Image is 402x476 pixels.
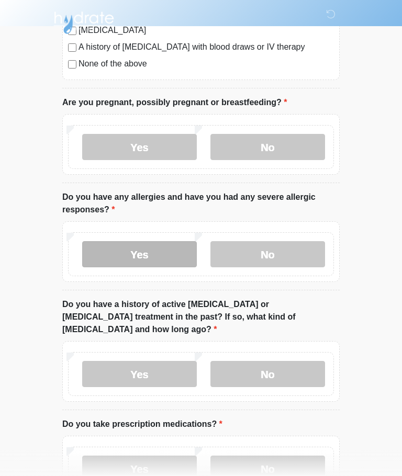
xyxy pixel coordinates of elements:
label: Are you pregnant, possibly pregnant or breastfeeding? [62,96,287,109]
label: None of the above [79,58,334,70]
label: Yes [82,241,197,267]
label: Yes [82,361,197,387]
label: No [210,134,325,160]
label: Do you take prescription medications? [62,418,222,430]
label: No [210,361,325,387]
label: Do you have a history of active [MEDICAL_DATA] or [MEDICAL_DATA] treatment in the past? If so, wh... [62,298,340,336]
label: A history of [MEDICAL_DATA] with blood draws or IV therapy [79,41,334,53]
img: Hydrate IV Bar - Arcadia Logo [52,8,116,35]
input: A history of [MEDICAL_DATA] with blood draws or IV therapy [68,43,76,52]
label: Do you have any allergies and have you had any severe allergic responses? [62,191,340,216]
label: No [210,241,325,267]
label: Yes [82,134,197,160]
input: None of the above [68,60,76,69]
